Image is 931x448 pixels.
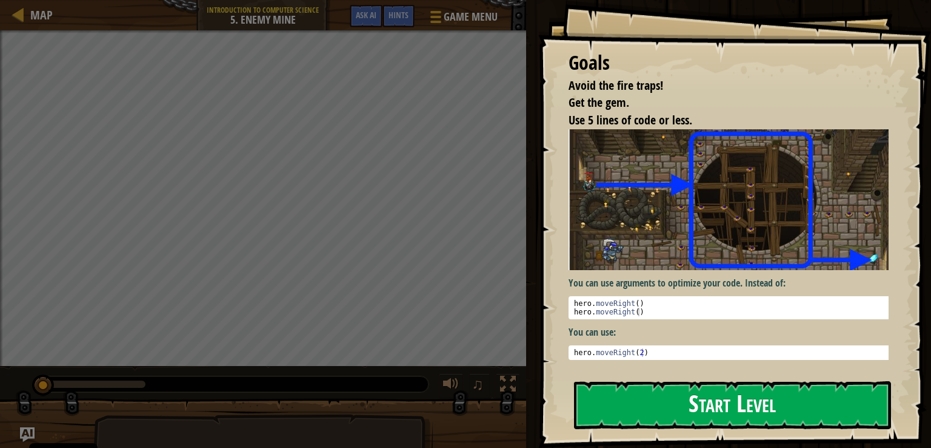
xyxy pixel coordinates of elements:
img: Enemy mine [569,129,898,271]
button: Toggle fullscreen [496,373,520,398]
span: Game Menu [444,9,498,25]
div: Goals [569,49,889,77]
span: Avoid the fire traps! [569,77,663,93]
a: Map [24,7,53,23]
p: You can use: [569,325,898,339]
button: Start Level [574,381,891,429]
li: Use 5 lines of code or less. [553,112,886,129]
button: ♫ [469,373,490,398]
li: Get the gem. [553,94,886,112]
span: Map [30,7,53,23]
span: ♫ [472,375,484,393]
p: You can use arguments to optimize your code. Instead of: [569,276,898,290]
span: Get the gem. [569,94,629,110]
span: Hints [389,9,409,21]
button: Adjust volume [439,373,463,398]
button: Ask AI [20,427,35,442]
span: Use 5 lines of code or less. [569,112,692,128]
li: Avoid the fire traps! [553,77,886,95]
button: Game Menu [421,5,505,33]
span: Ask AI [356,9,376,21]
button: Ask AI [350,5,382,27]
